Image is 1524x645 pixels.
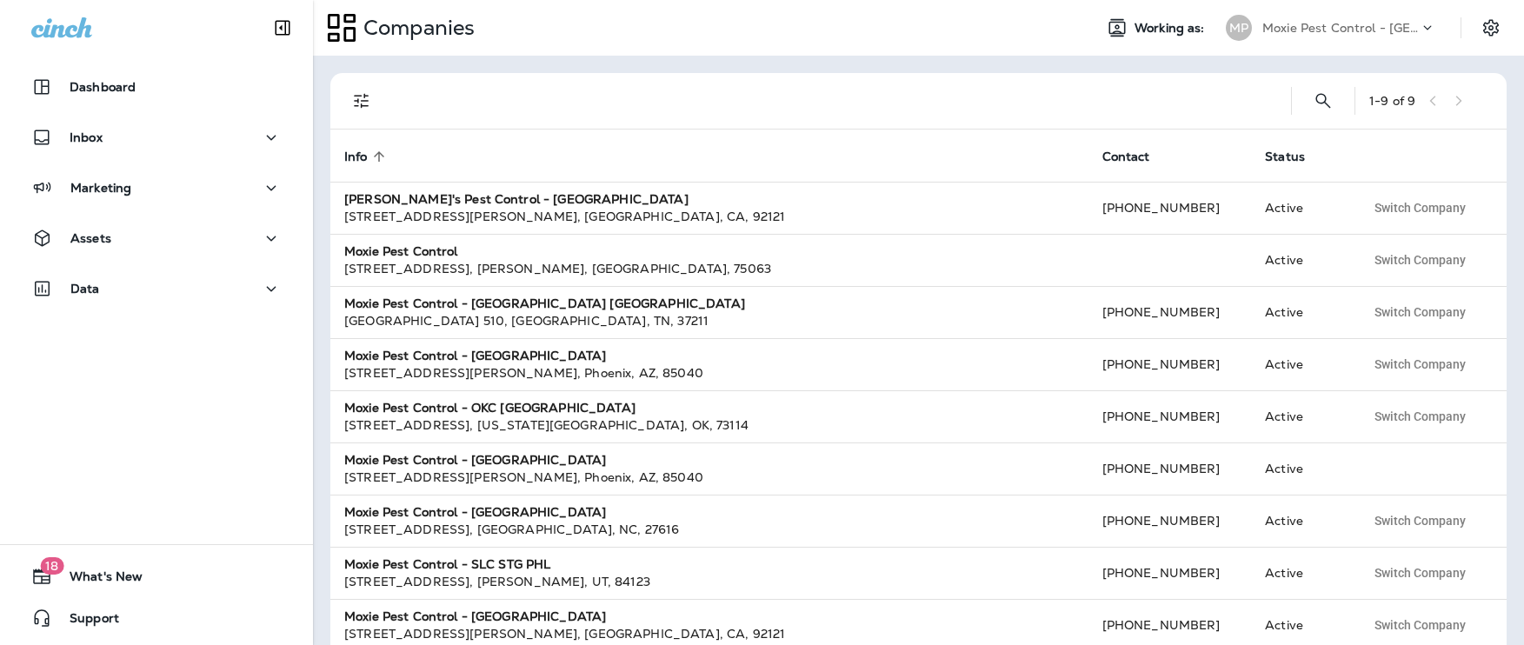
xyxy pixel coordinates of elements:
[344,521,1075,538] div: [STREET_ADDRESS] , [GEOGRAPHIC_DATA] , NC , 27616
[1088,338,1251,390] td: [PHONE_NUMBER]
[1262,21,1419,35] p: Moxie Pest Control - [GEOGRAPHIC_DATA]
[1374,306,1466,318] span: Switch Company
[70,231,111,245] p: Assets
[1251,182,1351,234] td: Active
[70,130,103,144] p: Inbox
[1226,15,1252,41] div: MP
[344,149,390,164] span: Info
[344,208,1075,225] div: [STREET_ADDRESS][PERSON_NAME] , [GEOGRAPHIC_DATA] , CA , 92121
[1365,299,1475,325] button: Switch Company
[1135,21,1208,36] span: Working as:
[1088,495,1251,547] td: [PHONE_NUMBER]
[1251,442,1351,495] td: Active
[1265,149,1328,164] span: Status
[1365,403,1475,429] button: Switch Company
[1102,149,1173,164] span: Contact
[1102,150,1150,164] span: Contact
[1088,547,1251,599] td: [PHONE_NUMBER]
[344,150,368,164] span: Info
[356,15,475,41] p: Companies
[1374,202,1466,214] span: Switch Company
[344,191,689,207] strong: [PERSON_NAME]'s Pest Control - [GEOGRAPHIC_DATA]
[17,559,296,594] button: 18What's New
[17,221,296,256] button: Assets
[1365,247,1475,273] button: Switch Company
[70,181,131,195] p: Marketing
[344,83,379,118] button: Filters
[17,70,296,104] button: Dashboard
[344,469,1075,486] div: [STREET_ADDRESS][PERSON_NAME] , Phoenix , AZ , 85040
[17,271,296,306] button: Data
[1365,560,1475,586] button: Switch Company
[1369,94,1415,108] div: 1 - 9 of 9
[17,601,296,635] button: Support
[1251,495,1351,547] td: Active
[344,364,1075,382] div: [STREET_ADDRESS][PERSON_NAME] , Phoenix , AZ , 85040
[52,569,143,590] span: What's New
[1475,12,1507,43] button: Settings
[1365,508,1475,534] button: Switch Company
[344,625,1075,642] div: [STREET_ADDRESS][PERSON_NAME] , [GEOGRAPHIC_DATA] , CA , 92121
[70,282,100,296] p: Data
[1374,410,1466,422] span: Switch Company
[344,312,1075,329] div: [GEOGRAPHIC_DATA] 510 , [GEOGRAPHIC_DATA] , TN , 37211
[40,557,63,575] span: 18
[17,120,296,155] button: Inbox
[1374,619,1466,631] span: Switch Company
[344,243,458,259] strong: Moxie Pest Control
[1088,390,1251,442] td: [PHONE_NUMBER]
[1365,195,1475,221] button: Switch Company
[1365,612,1475,638] button: Switch Company
[344,400,636,416] strong: Moxie Pest Control - OKC [GEOGRAPHIC_DATA]
[1251,338,1351,390] td: Active
[258,10,307,45] button: Collapse Sidebar
[1306,83,1341,118] button: Search Companies
[344,556,550,572] strong: Moxie Pest Control - SLC STG PHL
[1251,390,1351,442] td: Active
[1365,351,1475,377] button: Switch Company
[344,504,606,520] strong: Moxie Pest Control - [GEOGRAPHIC_DATA]
[1265,150,1305,164] span: Status
[1374,567,1466,579] span: Switch Company
[1251,234,1351,286] td: Active
[1088,442,1251,495] td: [PHONE_NUMBER]
[1088,286,1251,338] td: [PHONE_NUMBER]
[1251,286,1351,338] td: Active
[344,573,1075,590] div: [STREET_ADDRESS] , [PERSON_NAME] , UT , 84123
[17,170,296,205] button: Marketing
[1088,182,1251,234] td: [PHONE_NUMBER]
[52,611,119,632] span: Support
[344,296,745,311] strong: Moxie Pest Control - [GEOGRAPHIC_DATA] [GEOGRAPHIC_DATA]
[344,452,606,468] strong: Moxie Pest Control - [GEOGRAPHIC_DATA]
[70,80,136,94] p: Dashboard
[1374,515,1466,527] span: Switch Company
[1251,547,1351,599] td: Active
[344,608,606,624] strong: Moxie Pest Control - [GEOGRAPHIC_DATA]
[1374,254,1466,266] span: Switch Company
[1374,358,1466,370] span: Switch Company
[344,260,1075,277] div: [STREET_ADDRESS] , [PERSON_NAME] , [GEOGRAPHIC_DATA] , 75063
[344,416,1075,434] div: [STREET_ADDRESS] , [US_STATE][GEOGRAPHIC_DATA] , OK , 73114
[344,348,606,363] strong: Moxie Pest Control - [GEOGRAPHIC_DATA]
